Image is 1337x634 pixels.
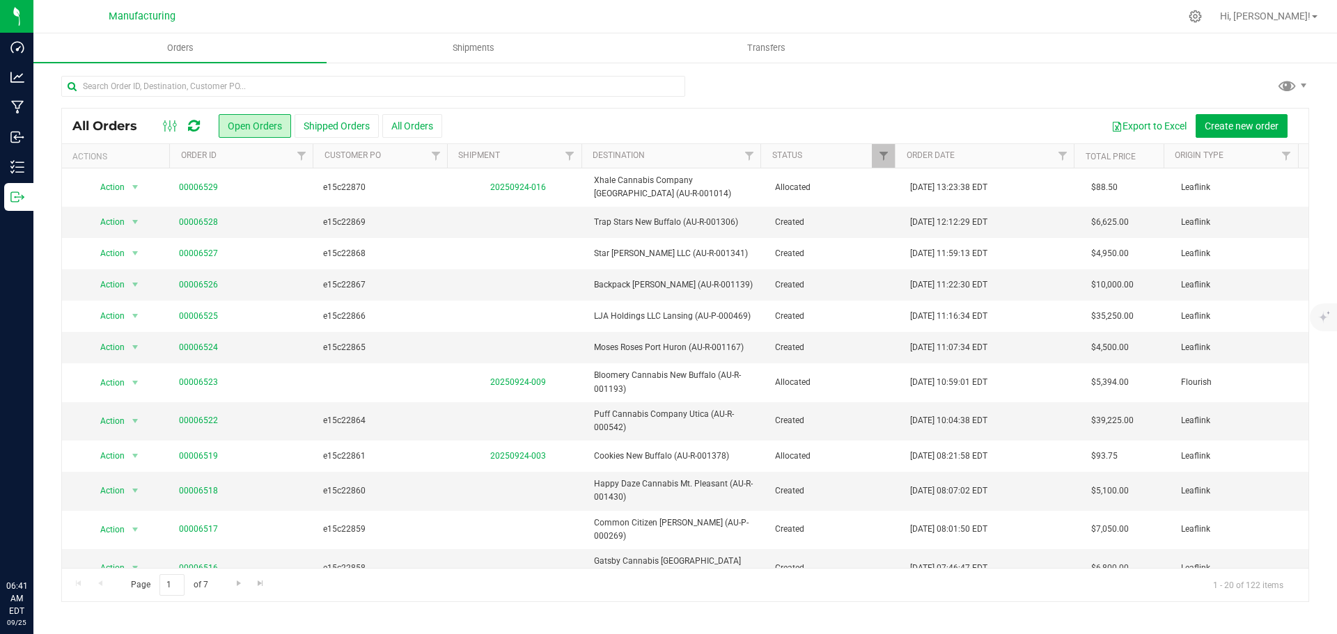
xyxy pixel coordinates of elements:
[179,523,218,536] a: 00006517
[88,177,126,197] span: Action
[1205,120,1279,132] span: Create new order
[1181,247,1300,260] span: Leaflink
[1091,414,1134,427] span: $39,225.00
[1102,114,1196,138] button: Export to Excel
[1175,150,1223,160] a: Origin Type
[775,181,894,194] span: Allocated
[61,76,685,97] input: Search Order ID, Destination, Customer PO...
[1091,247,1129,260] span: $4,950.00
[119,574,219,596] span: Page of 7
[594,555,758,581] span: Gatsby Cannabis [GEOGRAPHIC_DATA] (AU-R-001000)
[323,562,442,575] span: e15c22858
[295,114,379,138] button: Shipped Orders
[910,181,987,194] span: [DATE] 13:23:38 EDT
[910,523,987,536] span: [DATE] 08:01:50 EDT
[33,33,327,63] a: Orders
[910,278,987,292] span: [DATE] 11:22:30 EDT
[1181,341,1300,354] span: Leaflink
[728,42,804,54] span: Transfers
[1202,574,1295,595] span: 1 - 20 of 122 items
[1275,144,1298,168] a: Filter
[1181,484,1300,498] span: Leaflink
[424,144,447,168] a: Filter
[127,177,144,197] span: select
[594,174,758,200] span: Xhale Cannabis Company [GEOGRAPHIC_DATA] (AU-R-001014)
[6,580,27,617] p: 06:41 AM EDT
[1181,450,1300,463] span: Leaflink
[1181,310,1300,323] span: Leaflink
[325,150,381,160] a: Customer PO
[127,212,144,232] span: select
[910,310,987,323] span: [DATE] 11:16:34 EDT
[127,558,144,578] span: select
[14,523,56,564] iframe: Resource center
[775,278,894,292] span: Created
[1187,10,1204,23] div: Manage settings
[775,484,894,498] span: Created
[910,484,987,498] span: [DATE] 08:07:02 EDT
[323,310,442,323] span: e15c22866
[1196,114,1288,138] button: Create new order
[127,338,144,357] span: select
[228,574,249,593] a: Go to the next page
[88,275,126,294] span: Action
[72,118,151,134] span: All Orders
[179,247,218,260] a: 00006527
[323,247,442,260] span: e15c22868
[88,338,126,357] span: Action
[10,70,24,84] inline-svg: Analytics
[181,150,217,160] a: Order ID
[88,481,126,500] span: Action
[594,310,758,323] span: LJA Holdings LLC Lansing (AU-P-000469)
[179,376,218,389] a: 00006523
[594,247,758,260] span: Star [PERSON_NAME] LLC (AU-R-001341)
[1091,562,1129,575] span: $6,800.00
[179,181,218,194] a: 00006529
[323,484,442,498] span: e15c22860
[910,247,987,260] span: [DATE] 11:59:13 EDT
[594,408,758,434] span: Puff Cannabis Company Utica (AU-R-000542)
[910,414,987,427] span: [DATE] 10:04:38 EDT
[179,414,218,427] a: 00006522
[179,450,218,463] a: 00006519
[10,130,24,144] inline-svg: Inbound
[109,10,175,22] span: Manufacturing
[1086,152,1136,161] a: Total Price
[1091,376,1129,389] span: $5,394.00
[737,144,760,168] a: Filter
[88,373,126,393] span: Action
[159,574,185,596] input: 1
[434,42,513,54] span: Shipments
[323,216,442,229] span: e15c22869
[382,114,442,138] button: All Orders
[72,152,164,161] div: Actions
[594,216,758,229] span: Trap Stars New Buffalo (AU-R-001306)
[251,574,271,593] a: Go to the last page
[179,484,218,498] a: 00006518
[323,523,442,536] span: e15c22859
[490,377,546,387] a: 20250924-009
[127,373,144,393] span: select
[127,411,144,431] span: select
[490,451,546,461] a: 20250924-003
[594,450,758,463] span: Cookies New Buffalo (AU-R-001378)
[772,150,802,160] a: Status
[458,150,500,160] a: Shipment
[1091,181,1118,194] span: $88.50
[10,160,24,174] inline-svg: Inventory
[594,477,758,504] span: Happy Daze Cannabis Mt. Pleasant (AU-R-001430)
[1181,523,1300,536] span: Leaflink
[88,306,126,326] span: Action
[179,562,218,575] a: 00006516
[594,341,758,354] span: Moses Roses Port Huron (AU-R-001167)
[1181,278,1300,292] span: Leaflink
[323,181,442,194] span: e15c22870
[775,310,894,323] span: Created
[290,144,313,168] a: Filter
[1091,450,1118,463] span: $93.75
[88,446,126,466] span: Action
[127,275,144,294] span: select
[594,516,758,543] span: Common Citizen [PERSON_NAME] (AU-P-000269)
[1091,216,1129,229] span: $6,625.00
[127,446,144,466] span: select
